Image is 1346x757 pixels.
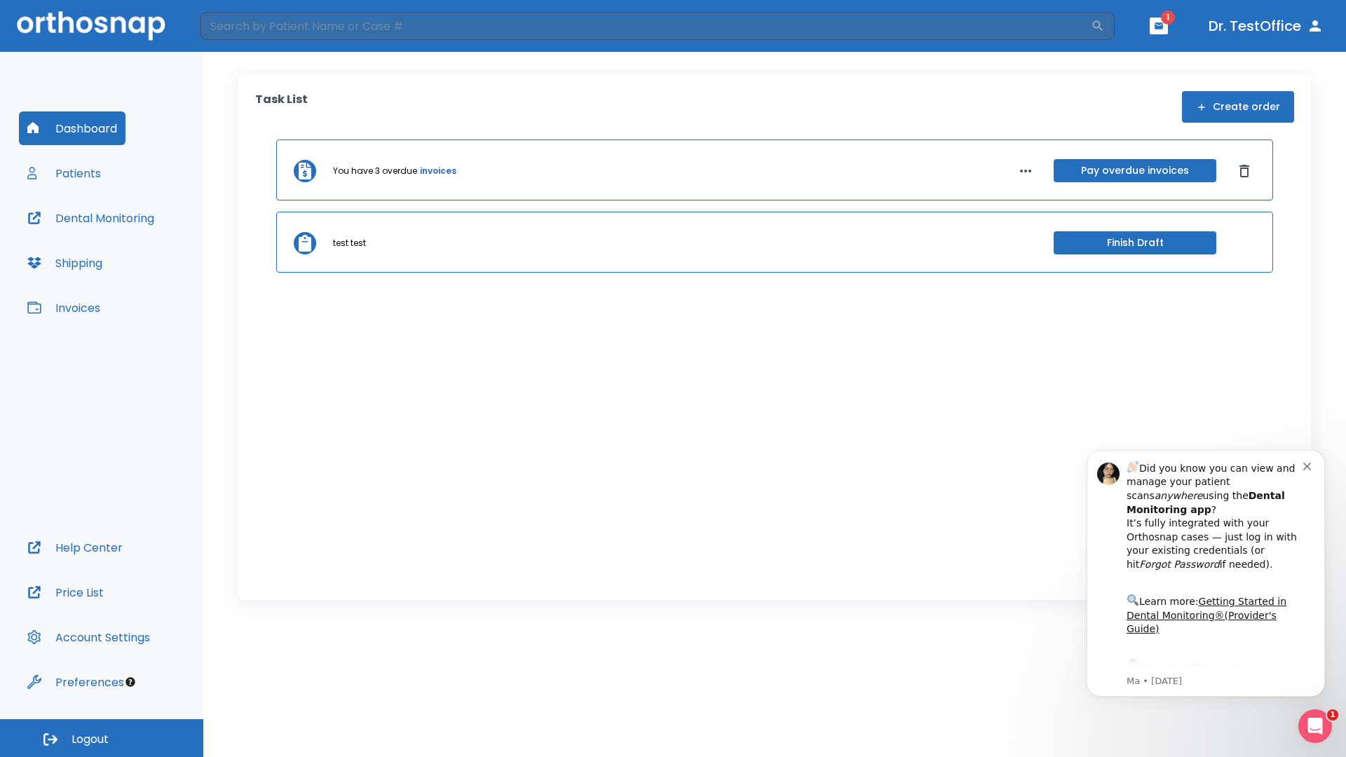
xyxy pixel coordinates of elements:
[1298,709,1332,743] iframe: Intercom live chat
[1066,429,1346,719] iframe: Intercom notifications message
[1054,231,1216,254] button: Finish Draft
[1327,709,1338,721] span: 1
[124,676,137,688] div: Tooltip anchor
[333,237,366,250] p: test test
[19,156,109,190] button: Patients
[1203,13,1329,39] button: Dr. TestOffice
[19,201,163,235] button: Dental Monitoring
[19,531,131,564] button: Help Center
[19,111,125,145] button: Dashboard
[333,165,417,177] p: You have 3 overdue
[255,91,308,123] p: Task List
[200,12,1091,40] input: Search by Patient Name or Case #
[61,232,186,257] a: App Store
[61,229,238,300] div: Download the app: | ​ Let us know if you need help getting started!
[72,732,109,747] span: Logout
[19,620,158,654] button: Account Settings
[61,246,238,259] p: Message from Ma, sent 3w ago
[17,11,165,40] img: Orthosnap
[19,665,132,699] button: Preferences
[19,291,109,325] button: Invoices
[19,246,111,280] button: Shipping
[1161,11,1175,25] span: 1
[1054,159,1216,182] button: Pay overdue invoices
[1182,91,1294,123] button: Create order
[238,30,249,41] button: Dismiss notification
[1233,160,1256,182] button: Dismiss
[420,165,456,177] a: invoices
[19,575,112,609] button: Price List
